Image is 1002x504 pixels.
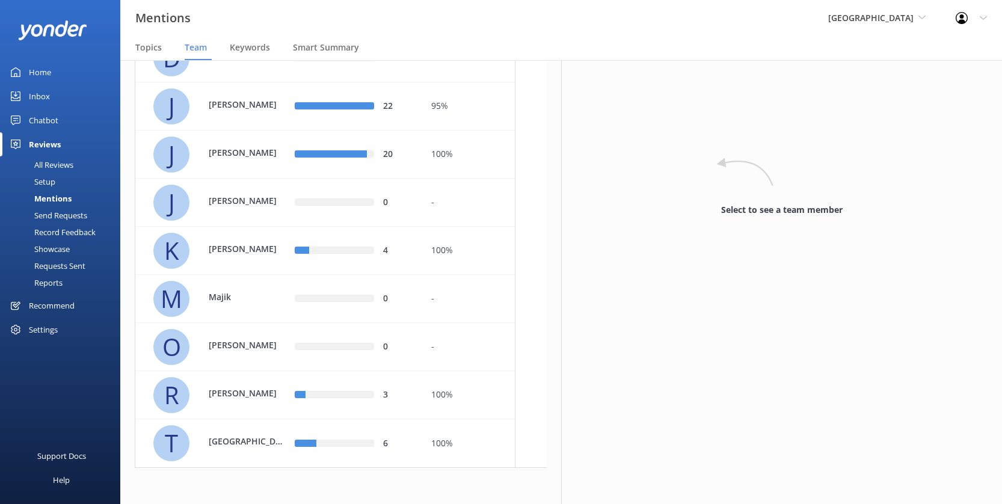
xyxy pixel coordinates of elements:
div: J [153,137,189,173]
h3: Mentions [135,8,191,28]
div: Record Feedback [7,224,96,241]
div: 100% [431,389,506,402]
p: [PERSON_NAME] [209,98,287,111]
div: Settings [29,318,58,342]
div: - [431,196,506,209]
p: [PERSON_NAME] [209,146,287,159]
div: row [135,82,515,131]
div: Reviews [29,132,61,156]
a: Showcase [7,241,120,257]
div: Inbox [29,84,50,108]
div: All Reviews [7,156,73,173]
div: Send Requests [7,207,87,224]
img: yonder-white-logo.png [18,20,87,40]
div: Help [53,468,70,492]
div: Setup [7,173,55,190]
div: row [135,323,515,371]
div: J [153,88,189,124]
div: 100% [431,437,506,450]
div: O [153,329,189,365]
div: K [153,233,189,269]
span: [GEOGRAPHIC_DATA] [828,12,914,23]
div: Home [29,60,51,84]
div: 3 [383,389,413,402]
div: row [135,275,515,323]
a: Requests Sent [7,257,120,274]
p: [GEOGRAPHIC_DATA] [209,435,287,449]
div: D [153,40,189,76]
div: 22 [383,100,413,113]
div: 100% [431,244,506,257]
div: row [135,419,515,467]
a: Record Feedback [7,224,120,241]
a: Send Requests [7,207,120,224]
div: R [153,377,189,413]
div: T [153,425,189,461]
div: - [431,292,506,306]
div: 0 [383,340,413,354]
div: 4 [383,244,413,257]
div: J [153,185,189,221]
div: Support Docs [37,444,86,468]
div: row [135,227,515,275]
span: Keywords [230,41,270,54]
div: row [135,179,515,227]
div: Reports [7,274,63,291]
div: row [135,131,515,179]
div: 6 [383,437,413,450]
div: 95% [431,100,506,113]
p: [PERSON_NAME] [209,339,287,352]
a: Mentions [7,190,120,207]
p: [PERSON_NAME] [209,242,287,256]
div: Requests Sent [7,257,85,274]
div: Chatbot [29,108,58,132]
span: Team [185,41,207,54]
a: Setup [7,173,120,190]
p: Majik [209,290,287,304]
div: 0 [383,196,413,209]
span: Topics [135,41,162,54]
a: All Reviews [7,156,120,173]
div: 20 [383,148,413,161]
div: 0 [383,292,413,306]
div: Recommend [29,293,75,318]
a: Reports [7,274,120,291]
div: - [431,340,506,354]
p: [PERSON_NAME] [209,387,287,400]
div: Showcase [7,241,70,257]
div: M [153,281,189,317]
div: 100% [431,148,506,161]
p: [PERSON_NAME] [209,194,287,207]
div: row [135,371,515,419]
div: Mentions [7,190,72,207]
span: Smart Summary [293,41,359,54]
